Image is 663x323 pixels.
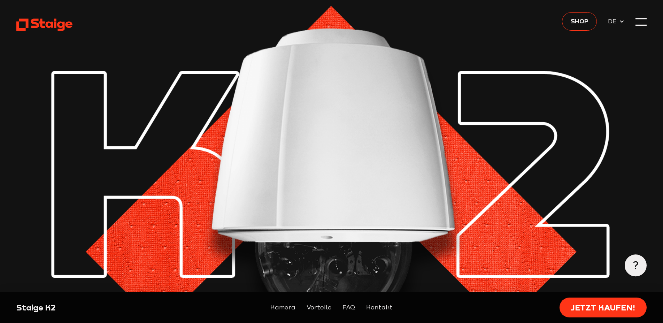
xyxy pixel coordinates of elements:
[307,303,332,313] a: Vorteile
[366,303,393,313] a: Kontakt
[608,16,619,26] span: DE
[16,302,168,313] div: Staige K2
[342,303,355,313] a: FAQ
[571,16,588,26] span: Shop
[270,303,295,313] a: Kamera
[562,12,597,31] a: Shop
[560,298,647,317] a: Jetzt kaufen!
